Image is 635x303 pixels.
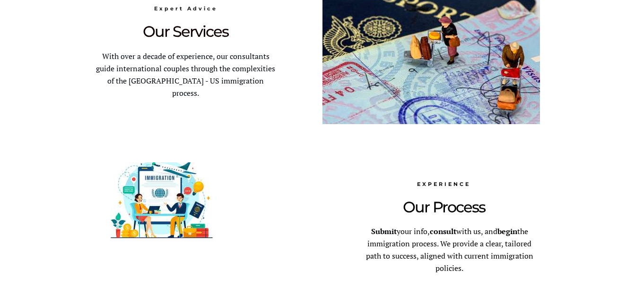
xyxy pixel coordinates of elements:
span: your info, with us, and the immigration process. We provide a clear, tailored path to success, al... [366,226,533,273]
strong: consult [430,226,456,236]
span: Our Services [143,22,228,41]
span: Our Process [403,198,485,216]
strong: Submit [371,226,397,236]
span: EXPERIENCE [417,181,470,187]
strong: begin [497,226,517,236]
span: With over a decade of experience, our consultants guide international couples through the complex... [96,51,275,98]
span: Expert Advice [154,5,217,12]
